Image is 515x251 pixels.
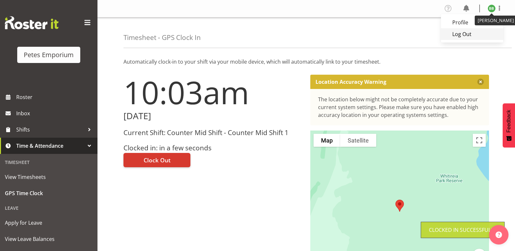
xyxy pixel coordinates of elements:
span: View Timesheets [5,172,93,182]
h1: 10:03am [123,75,303,110]
span: Roster [16,92,94,102]
span: Time & Attendance [16,141,84,151]
a: Profile [441,17,503,28]
h4: Timesheet - GPS Clock In [123,34,201,41]
img: Rosterit website logo [5,16,58,29]
a: Log Out [441,28,503,40]
span: Feedback [506,110,512,132]
img: beena-bist9974.jpg [488,5,496,12]
p: Location Accuracy Warning [315,79,386,85]
div: Petes Emporium [24,50,74,60]
button: Show street map [314,134,340,147]
button: Close message [477,79,484,85]
a: GPS Time Clock [2,185,96,201]
span: Shifts [16,125,84,134]
a: View Leave Balances [2,231,96,247]
span: Inbox [16,108,94,118]
div: Leave [2,201,96,215]
p: Automatically clock-in to your shift via your mobile device, which will automatically link to you... [123,58,489,66]
div: The location below might not be completely accurate due to your current system settings. Please m... [318,95,482,119]
button: Toggle fullscreen view [473,134,486,147]
h3: Clocked in: in a few seconds [123,144,303,152]
button: Show satellite imagery [340,134,376,147]
button: Clock Out [123,153,190,167]
div: Timesheet [2,156,96,169]
div: Clocked in Successfully [429,226,496,234]
span: GPS Time Clock [5,188,93,198]
h3: Current Shift: Counter Mid Shift - Counter Mid Shift 1 [123,129,303,136]
span: Clock Out [144,156,171,164]
a: Apply for Leave [2,215,96,231]
h2: [DATE] [123,111,303,121]
img: help-xxl-2.png [496,232,502,238]
span: Apply for Leave [5,218,93,228]
a: View Timesheets [2,169,96,185]
button: Feedback - Show survey [503,103,515,147]
span: View Leave Balances [5,234,93,244]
